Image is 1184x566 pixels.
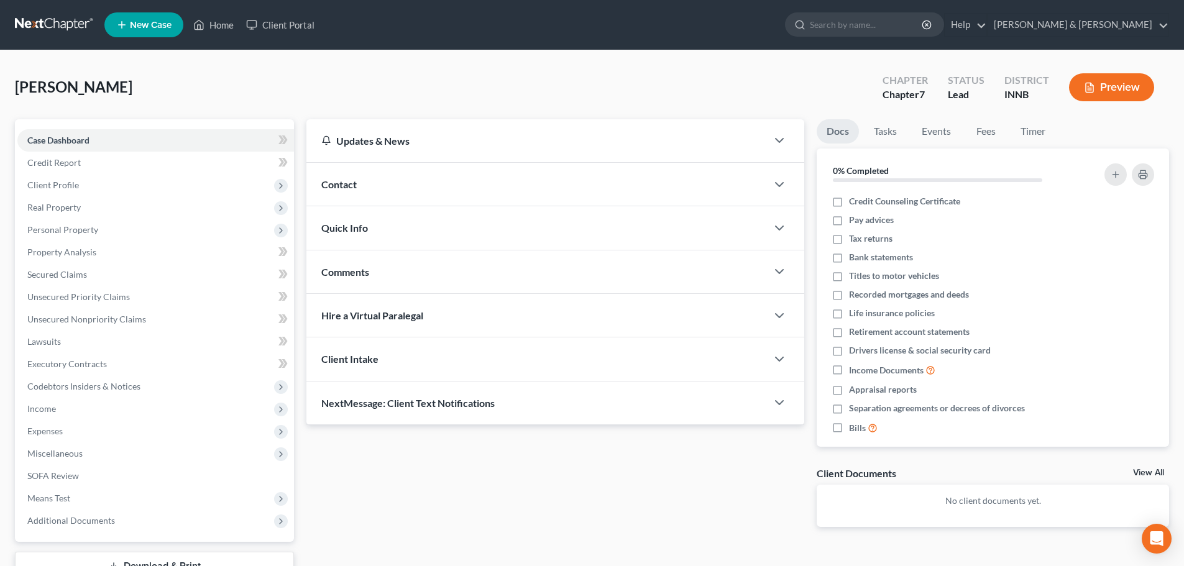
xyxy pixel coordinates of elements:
[817,119,859,144] a: Docs
[17,241,294,263] a: Property Analysis
[27,135,89,145] span: Case Dashboard
[17,263,294,286] a: Secured Claims
[27,202,81,212] span: Real Property
[27,291,130,302] span: Unsecured Priority Claims
[849,214,894,226] span: Pay advices
[27,515,115,526] span: Additional Documents
[15,78,132,96] span: [PERSON_NAME]
[17,152,294,174] a: Credit Report
[912,119,961,144] a: Events
[27,224,98,235] span: Personal Property
[849,270,939,282] span: Titles to motor vehicles
[849,383,917,396] span: Appraisal reports
[27,247,96,257] span: Property Analysis
[321,353,379,365] span: Client Intake
[1011,119,1055,144] a: Timer
[321,134,752,147] div: Updates & News
[849,364,924,377] span: Income Documents
[849,344,991,357] span: Drivers license & social security card
[321,397,495,409] span: NextMessage: Client Text Notifications
[27,336,61,347] span: Lawsuits
[827,495,1159,507] p: No client documents yet.
[810,13,924,36] input: Search by name...
[948,73,984,88] div: Status
[1069,73,1154,101] button: Preview
[27,180,79,190] span: Client Profile
[27,448,83,459] span: Miscellaneous
[321,266,369,278] span: Comments
[849,422,866,434] span: Bills
[27,358,107,369] span: Executory Contracts
[17,353,294,375] a: Executory Contracts
[130,21,172,30] span: New Case
[321,309,423,321] span: Hire a Virtual Paralegal
[27,403,56,414] span: Income
[17,331,294,353] a: Lawsuits
[849,326,970,338] span: Retirement account statements
[849,251,913,263] span: Bank statements
[27,381,140,391] span: Codebtors Insiders & Notices
[1133,468,1164,477] a: View All
[27,426,63,436] span: Expenses
[849,232,893,245] span: Tax returns
[849,307,935,319] span: Life insurance policies
[864,119,907,144] a: Tasks
[988,14,1168,36] a: [PERSON_NAME] & [PERSON_NAME]
[883,88,928,102] div: Chapter
[1004,88,1049,102] div: INNB
[849,195,960,208] span: Credit Counseling Certificate
[187,14,240,36] a: Home
[945,14,986,36] a: Help
[883,73,928,88] div: Chapter
[17,286,294,308] a: Unsecured Priority Claims
[27,493,70,503] span: Means Test
[321,178,357,190] span: Contact
[27,157,81,168] span: Credit Report
[17,308,294,331] a: Unsecured Nonpriority Claims
[966,119,1006,144] a: Fees
[849,288,969,301] span: Recorded mortgages and deeds
[27,470,79,481] span: SOFA Review
[17,129,294,152] a: Case Dashboard
[1142,524,1172,554] div: Open Intercom Messenger
[27,269,87,280] span: Secured Claims
[948,88,984,102] div: Lead
[833,165,889,176] strong: 0% Completed
[1004,73,1049,88] div: District
[240,14,321,36] a: Client Portal
[321,222,368,234] span: Quick Info
[849,402,1025,414] span: Separation agreements or decrees of divorces
[919,88,925,100] span: 7
[17,465,294,487] a: SOFA Review
[817,467,896,480] div: Client Documents
[27,314,146,324] span: Unsecured Nonpriority Claims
